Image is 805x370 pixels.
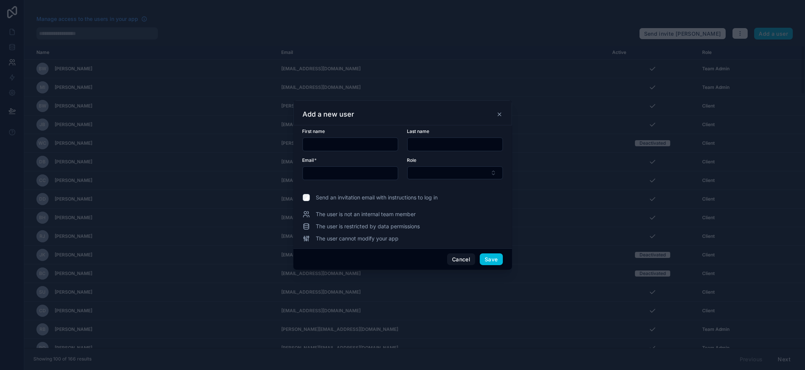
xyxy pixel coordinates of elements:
[480,253,503,266] button: Save
[316,235,399,242] span: The user cannot modify your app
[407,128,430,134] span: Last name
[316,210,416,218] span: The user is not an internal team member
[302,128,325,134] span: First name
[316,194,438,201] span: Send an invitation email with instructions to log in
[302,157,314,163] span: Email
[302,194,310,201] input: Send an invitation email with instructions to log in
[407,166,503,179] button: Select Button
[316,223,420,230] span: The user is restricted by data permissions
[447,253,475,266] button: Cancel
[303,110,354,119] h3: Add a new user
[407,157,417,163] span: Role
